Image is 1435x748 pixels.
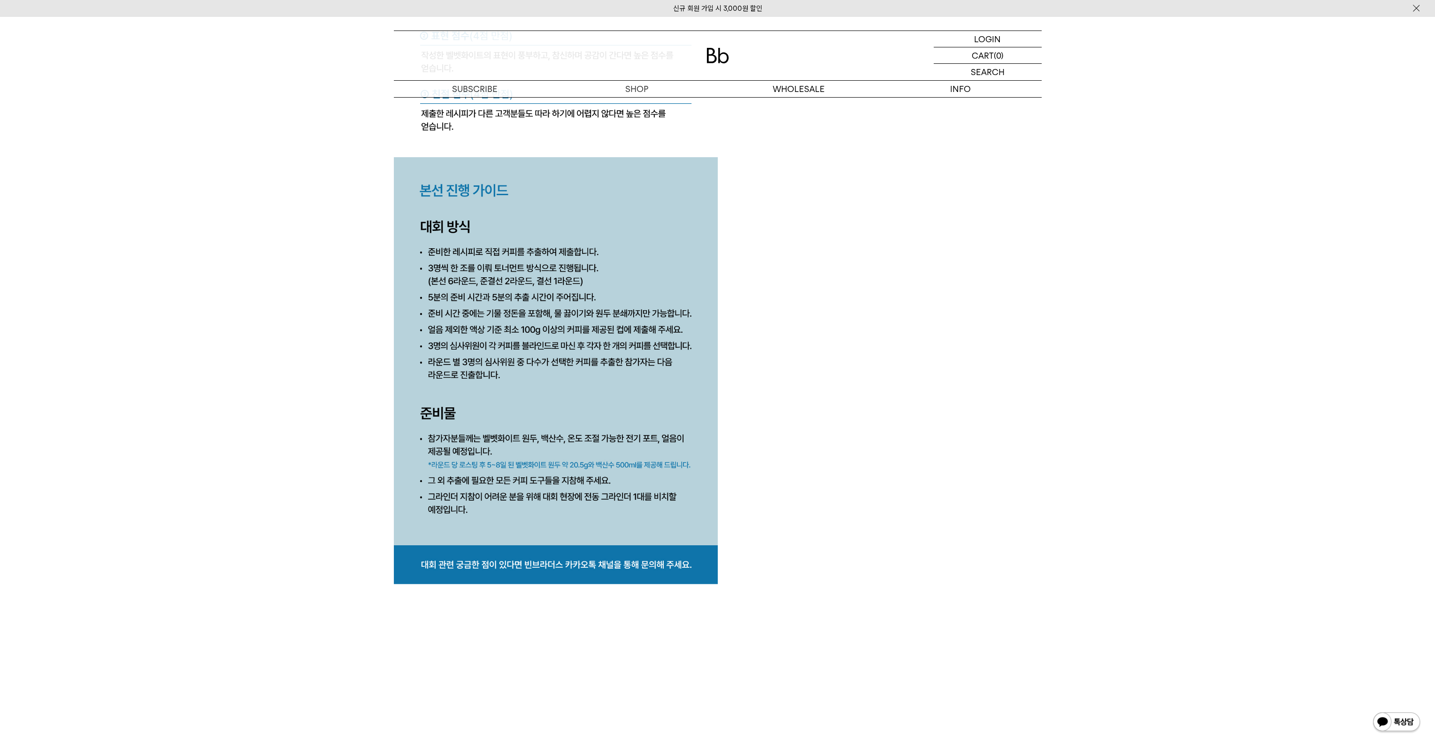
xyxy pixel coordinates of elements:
[972,47,994,63] p: CART
[880,81,1042,97] p: INFO
[974,31,1001,47] p: LOGIN
[394,81,556,97] a: SUBSCRIBE
[556,81,718,97] a: SHOP
[934,47,1042,64] a: CART (0)
[706,48,729,63] img: 로고
[994,47,1004,63] p: (0)
[673,4,762,13] a: 신규 회원 가입 시 3,000원 할인
[934,31,1042,47] a: LOGIN
[718,81,880,97] p: WHOLESALE
[971,64,1005,80] p: SEARCH
[1372,711,1421,734] img: 카카오톡 채널 1:1 채팅 버튼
